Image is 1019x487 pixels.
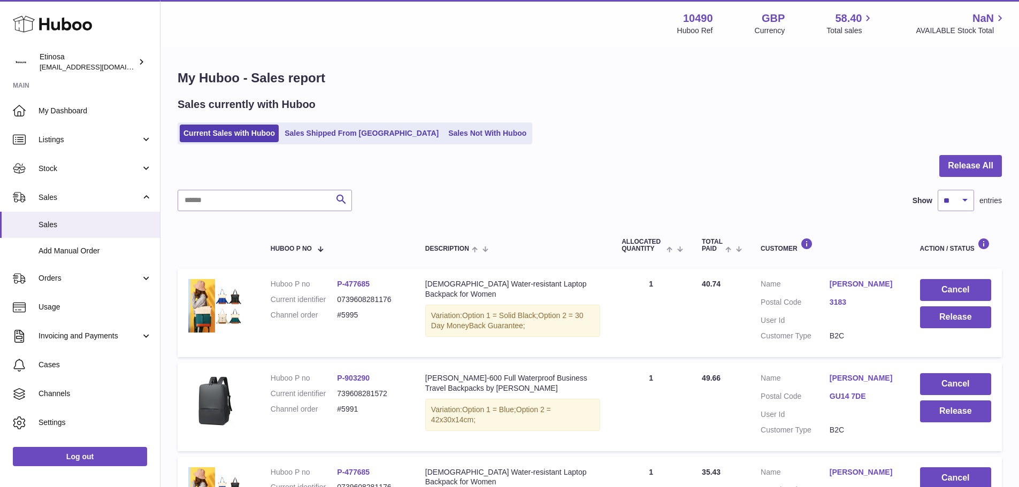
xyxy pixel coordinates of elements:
[761,331,830,341] dt: Customer Type
[13,447,147,466] a: Log out
[755,26,785,36] div: Currency
[337,468,370,476] a: P-477685
[271,467,338,477] dt: Huboo P no
[39,360,152,370] span: Cases
[611,362,691,451] td: 1
[761,279,830,292] dt: Name
[702,374,721,382] span: 49.66
[337,389,404,399] dd: 739608281572
[271,389,338,399] dt: Current identifier
[761,238,899,252] div: Customer
[677,26,713,36] div: Huboo Ref
[972,11,994,26] span: NaN
[913,196,932,206] label: Show
[462,405,516,414] span: Option 1 = Blue;
[39,302,152,312] span: Usage
[826,11,874,36] a: 58.40 Total sales
[830,331,899,341] dd: B2C
[188,373,242,427] img: 0db3ae8f73593ce62333456a8381cfc4.png
[761,425,830,435] dt: Customer Type
[337,374,370,382] a: P-903290
[761,315,830,326] dt: User Id
[761,373,830,386] dt: Name
[180,125,279,142] a: Current Sales with Huboo
[40,63,157,71] span: [EMAIL_ADDRESS][DOMAIN_NAME]
[830,297,899,307] a: 3183
[920,238,991,252] div: Action / Status
[425,245,469,252] span: Description
[939,155,1002,177] button: Release All
[337,280,370,288] a: P-477685
[337,404,404,414] dd: #5991
[979,196,1002,206] span: entries
[761,391,830,404] dt: Postal Code
[462,311,538,320] span: Option 1 = Solid Black;
[826,26,874,36] span: Total sales
[39,220,152,230] span: Sales
[188,279,242,333] img: TB-12-2.jpg
[916,26,1006,36] span: AVAILABLE Stock Total
[39,106,152,116] span: My Dashboard
[178,97,316,112] h2: Sales currently with Huboo
[271,279,338,289] dt: Huboo P no
[425,399,600,431] div: Variation:
[830,391,899,401] a: GU14 7DE
[835,11,862,26] span: 58.40
[830,373,899,383] a: [PERSON_NAME]
[762,11,785,26] strong: GBP
[271,404,338,414] dt: Channel order
[702,280,721,288] span: 40.74
[622,238,664,252] span: ALLOCATED Quantity
[40,52,136,72] div: Etinosa
[13,54,29,70] img: internalAdmin-10490@internal.huboo.com
[761,409,830,420] dt: User Id
[830,279,899,289] a: [PERSON_NAME]
[271,295,338,305] dt: Current identifier
[920,373,991,395] button: Cancel
[271,245,312,252] span: Huboo P no
[683,11,713,26] strong: 10490
[761,467,830,480] dt: Name
[425,305,600,337] div: Variation:
[39,331,141,341] span: Invoicing and Payments
[916,11,1006,36] a: NaN AVAILABLE Stock Total
[611,268,691,357] td: 1
[39,135,141,145] span: Listings
[702,238,723,252] span: Total paid
[431,405,551,424] span: Option 2 = 42x30x14cm;
[337,295,404,305] dd: 0739608281176
[39,192,141,203] span: Sales
[920,279,991,301] button: Cancel
[425,373,600,393] div: [PERSON_NAME]-600 Full Waterproof Business Travel Backpacks by [PERSON_NAME]
[830,467,899,477] a: [PERSON_NAME]
[830,425,899,435] dd: B2C
[271,310,338,320] dt: Channel order
[337,310,404,320] dd: #5995
[445,125,530,142] a: Sales Not With Huboo
[39,418,152,428] span: Settings
[702,468,721,476] span: 35.43
[920,400,991,422] button: Release
[39,273,141,283] span: Orders
[761,297,830,310] dt: Postal Code
[271,373,338,383] dt: Huboo P no
[920,306,991,328] button: Release
[178,69,1002,87] h1: My Huboo - Sales report
[39,164,141,174] span: Stock
[281,125,442,142] a: Sales Shipped From [GEOGRAPHIC_DATA]
[39,389,152,399] span: Channels
[425,279,600,299] div: [DEMOGRAPHIC_DATA] Water-resistant Laptop Backpack for Women
[39,246,152,256] span: Add Manual Order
